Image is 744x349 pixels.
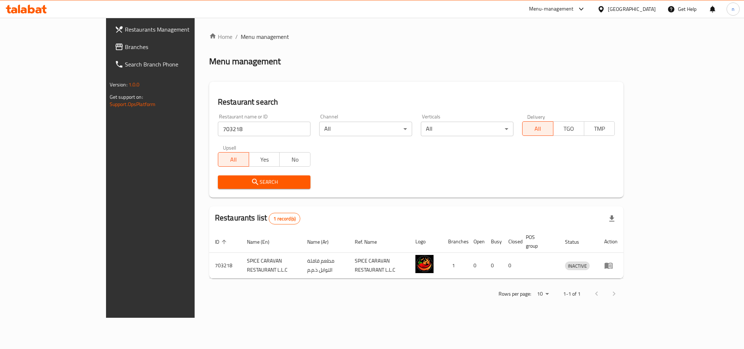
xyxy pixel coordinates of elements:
[603,210,621,227] div: Export file
[215,238,229,246] span: ID
[527,114,545,119] label: Delivery
[584,121,615,136] button: TMP
[247,238,279,246] span: Name (En)
[499,289,531,299] p: Rows per page:
[525,123,550,134] span: All
[503,253,520,279] td: 0
[218,122,310,136] input: Search for restaurant name or ID..
[598,231,623,253] th: Action
[221,154,246,165] span: All
[604,261,618,270] div: Menu
[522,121,553,136] button: All
[565,238,589,246] span: Status
[110,100,156,109] a: Support.OpsPlatform
[415,255,434,273] img: SPICE CARAVAN RESTAURANT L.L.C
[563,289,581,299] p: 1-1 of 1
[319,122,412,136] div: All
[556,123,581,134] span: TGO
[215,212,300,224] h2: Restaurants list
[125,60,224,69] span: Search Branch Phone
[235,32,238,41] li: /
[485,231,503,253] th: Busy
[125,25,224,34] span: Restaurants Management
[110,80,127,89] span: Version:
[109,38,230,56] a: Branches
[442,231,468,253] th: Branches
[503,231,520,253] th: Closed
[526,233,551,250] span: POS group
[410,231,442,253] th: Logo
[485,253,503,279] td: 0
[587,123,612,134] span: TMP
[421,122,513,136] div: All
[241,253,301,279] td: SPICE CARAVAN RESTAURANT L.L.C
[129,80,140,89] span: 1.0.0
[608,5,656,13] div: [GEOGRAPHIC_DATA]
[279,152,310,167] button: No
[529,5,574,13] div: Menu-management
[218,152,249,167] button: All
[732,5,735,13] span: n
[355,238,386,246] span: Ref. Name
[109,56,230,73] a: Search Branch Phone
[109,21,230,38] a: Restaurants Management
[282,154,308,165] span: No
[224,178,305,187] span: Search
[301,253,349,279] td: مطعم قافلة التوابل ذ.م.م
[269,213,300,224] div: Total records count
[565,261,590,270] div: INACTIVE
[125,42,224,51] span: Branches
[218,97,615,107] h2: Restaurant search
[209,231,624,279] table: enhanced table
[307,238,338,246] span: Name (Ar)
[249,152,280,167] button: Yes
[534,289,552,300] div: Rows per page:
[209,56,281,67] h2: Menu management
[209,32,624,41] nav: breadcrumb
[468,231,485,253] th: Open
[110,92,143,102] span: Get support on:
[269,215,300,222] span: 1 record(s)
[349,253,409,279] td: SPICE CARAVAN RESTAURANT L.L.C
[442,253,468,279] td: 1
[241,32,289,41] span: Menu management
[565,262,590,270] span: INACTIVE
[553,121,584,136] button: TGO
[223,145,236,150] label: Upsell
[468,253,485,279] td: 0
[252,154,277,165] span: Yes
[218,175,310,189] button: Search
